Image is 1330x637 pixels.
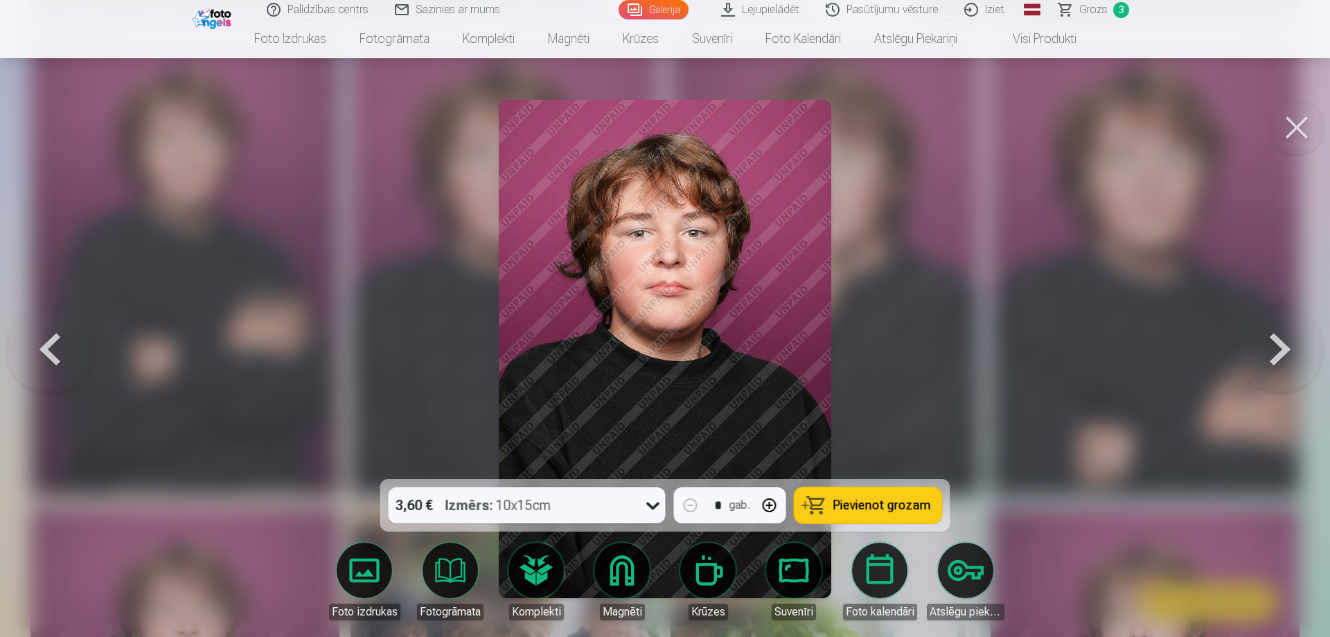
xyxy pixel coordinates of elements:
a: Suvenīri [675,19,749,58]
a: Foto kalendāri [749,19,858,58]
div: Suvenīri [772,604,816,620]
a: Komplekti [497,543,575,620]
img: /fa1 [193,6,235,29]
span: Grozs [1079,1,1108,18]
strong: Izmērs : [445,496,493,515]
div: Atslēgu piekariņi [927,604,1004,620]
div: Komplekti [509,604,564,620]
button: Pievienot grozam [795,487,942,523]
div: Foto izdrukas [329,604,400,620]
a: Foto izdrukas [326,543,403,620]
a: Atslēgu piekariņi [927,543,1004,620]
span: 3 [1113,2,1129,18]
span: Pievienot grozam [833,499,931,512]
a: Foto izdrukas [238,19,343,58]
div: gab. [729,497,750,514]
a: Visi produkti [974,19,1093,58]
div: Magnēti [600,604,645,620]
a: Atslēgu piekariņi [858,19,974,58]
div: 10x15cm [445,487,551,523]
div: Krūzes [689,604,728,620]
a: Krūzes [606,19,675,58]
a: Foto kalendāri [841,543,919,620]
a: Suvenīri [755,543,833,620]
a: Fotogrāmata [343,19,446,58]
div: Fotogrāmata [417,604,484,620]
a: Magnēti [531,19,606,58]
a: Krūzes [669,543,747,620]
a: Fotogrāmata [411,543,489,620]
div: Foto kalendāri [843,604,917,620]
div: 3,60 € [389,487,440,523]
a: Magnēti [583,543,661,620]
a: Komplekti [446,19,531,58]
